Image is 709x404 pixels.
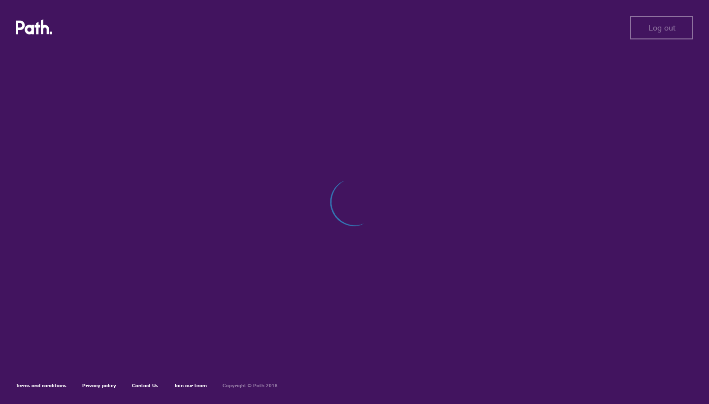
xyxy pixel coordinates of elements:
a: Contact Us [132,382,158,389]
h6: Copyright © Path 2018 [223,383,278,389]
a: Terms and conditions [16,382,66,389]
a: Privacy policy [82,382,116,389]
button: Log out [630,16,693,39]
a: Join our team [174,382,207,389]
span: Log out [648,23,676,32]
